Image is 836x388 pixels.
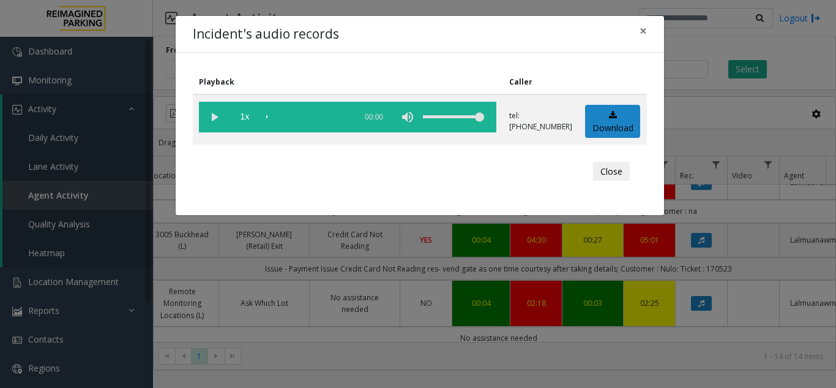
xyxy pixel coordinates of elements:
h4: Incident's audio records [193,25,339,44]
span: × [640,22,647,39]
th: Caller [503,70,579,94]
div: volume level [423,102,484,132]
div: scrub bar [266,102,349,132]
th: Playback [193,70,503,94]
p: tel:[PHONE_NUMBER] [509,110,572,132]
a: Download [585,105,640,139]
span: playback speed button [230,102,260,132]
button: Close [593,162,630,181]
button: Close [631,16,655,46]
